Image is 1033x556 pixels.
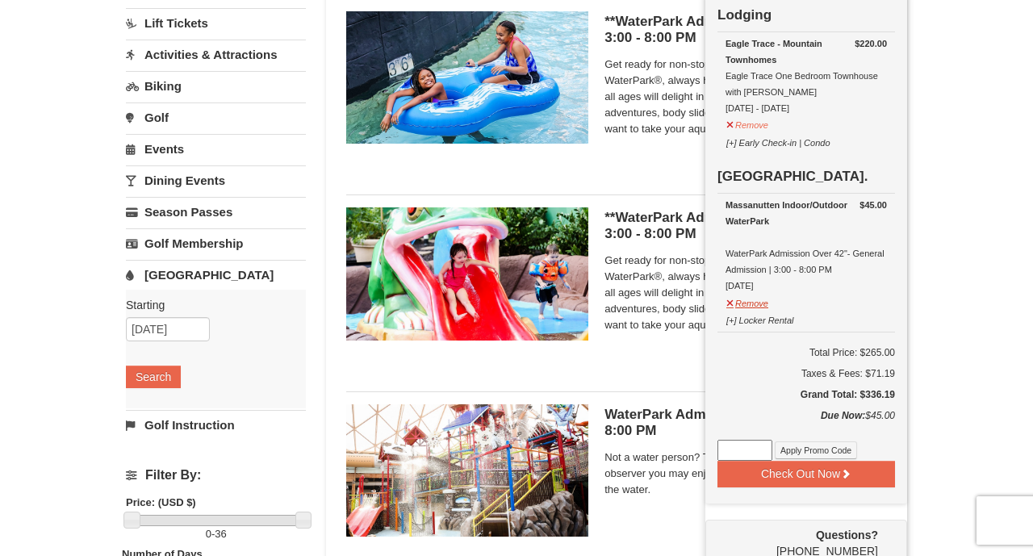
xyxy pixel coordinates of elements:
[126,297,294,313] label: Starting
[717,408,895,440] div: $45.00
[726,36,887,116] div: Eagle Trace One Bedroom Townhouse with [PERSON_NAME] [DATE] - [DATE]
[717,461,895,487] button: Check Out Now
[126,228,306,258] a: Golf Membership
[726,197,887,229] div: Massanutten Indoor/Outdoor WaterPark
[126,468,306,483] h4: Filter By:
[717,366,895,382] div: Taxes & Fees: $71.19
[346,207,588,340] img: 6619917-1062-d161e022.jpg
[126,165,306,195] a: Dining Events
[604,210,887,242] h5: **WaterPark Admission - Under 42” Tall | 3:00 - 8:00 PM
[855,36,887,52] strong: $220.00
[859,197,887,213] strong: $45.00
[126,366,181,388] button: Search
[726,291,769,311] button: Remove
[726,113,769,133] button: Remove
[206,528,211,540] span: 0
[726,308,794,328] button: [+] Locker Rental
[717,169,868,184] strong: [GEOGRAPHIC_DATA].
[126,102,306,132] a: Golf
[126,40,306,69] a: Activities & Attractions
[604,56,887,137] span: Get ready for non-stop thrills at the Massanutten WaterPark®, always heated to 84° Fahrenheit. Ch...
[126,197,306,227] a: Season Passes
[126,260,306,290] a: [GEOGRAPHIC_DATA]
[604,253,887,333] span: Get ready for non-stop thrills at the Massanutten WaterPark®, always heated to 84° Fahrenheit. Ch...
[717,7,772,23] strong: Lodging
[126,496,196,508] strong: Price: (USD $)
[126,8,306,38] a: Lift Tickets
[126,526,306,542] label: -
[726,131,831,151] button: [+] Early Check-in | Condo
[775,441,857,459] button: Apply Promo Code
[821,410,865,421] strong: Due Now:
[816,529,878,541] strong: Questions?
[726,39,822,65] strong: Eagle Trace - Mountain Townhomes
[604,14,887,46] h5: **WaterPark Admission - Over 42” Tall | 3:00 - 8:00 PM
[346,11,588,144] img: 6619917-1058-293f39d8.jpg
[126,410,306,440] a: Golf Instruction
[126,71,306,101] a: Biking
[717,345,895,361] h6: Total Price: $265.00
[346,404,588,537] img: 6619917-1066-60f46fa6.jpg
[604,407,887,439] h5: WaterPark Admission- Observer | 3:00 - 8:00 PM
[717,387,895,403] h5: Grand Total: $336.19
[126,134,306,164] a: Events
[604,449,887,498] span: Not a water person? Then this ticket is just for you. As an observer you may enjoy the WaterPark ...
[215,528,226,540] span: 36
[726,197,887,294] div: WaterPark Admission Over 42"- General Admission | 3:00 - 8:00 PM [DATE]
